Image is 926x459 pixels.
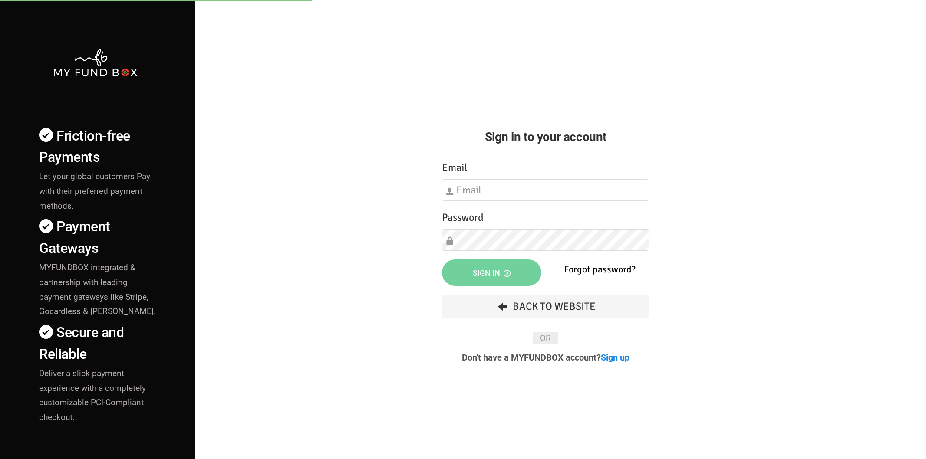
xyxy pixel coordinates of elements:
p: Don't have a MYFUNDBOX account? [442,353,649,362]
a: Sign up [601,352,629,363]
h2: Sign in to your account [442,128,649,146]
label: Email [442,160,467,176]
img: mfbwhite.png [53,48,138,78]
input: Email [442,179,649,201]
h4: Secure and Reliable [39,322,160,364]
a: Back To Website [442,295,649,318]
span: MYFUNDBOX integrated & partnership with leading payment gateways like Stripe, Gocardless & [PERSO... [39,262,156,317]
span: OR [533,332,558,344]
button: Sign in [442,259,541,286]
span: Deliver a slick payment experience with a completely customizable PCI-Compliant checkout. [39,368,146,423]
span: Sign in [473,269,511,278]
h4: Payment Gateways [39,216,160,259]
a: Forgot password? [564,263,636,275]
label: Password [442,210,484,226]
span: Let your global customers Pay with their preferred payment methods. [39,171,150,211]
h4: Friction-free Payments [39,125,160,168]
